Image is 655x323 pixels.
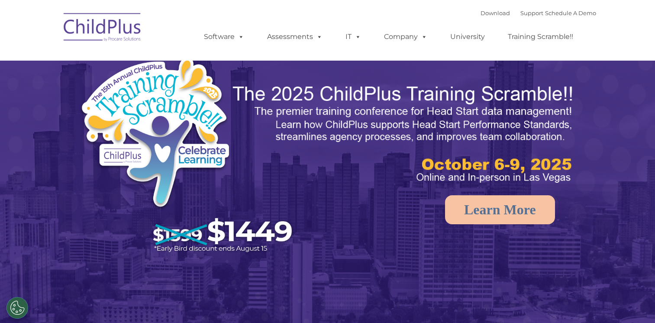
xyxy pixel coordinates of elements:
[481,10,596,16] font: |
[520,10,543,16] a: Support
[445,195,555,224] a: Learn More
[499,28,582,45] a: Training Scramble!!
[6,297,28,319] button: Cookies Settings
[375,28,436,45] a: Company
[442,28,494,45] a: University
[337,28,370,45] a: IT
[545,10,596,16] a: Schedule A Demo
[481,10,510,16] a: Download
[195,28,253,45] a: Software
[59,7,146,50] img: ChildPlus by Procare Solutions
[258,28,331,45] a: Assessments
